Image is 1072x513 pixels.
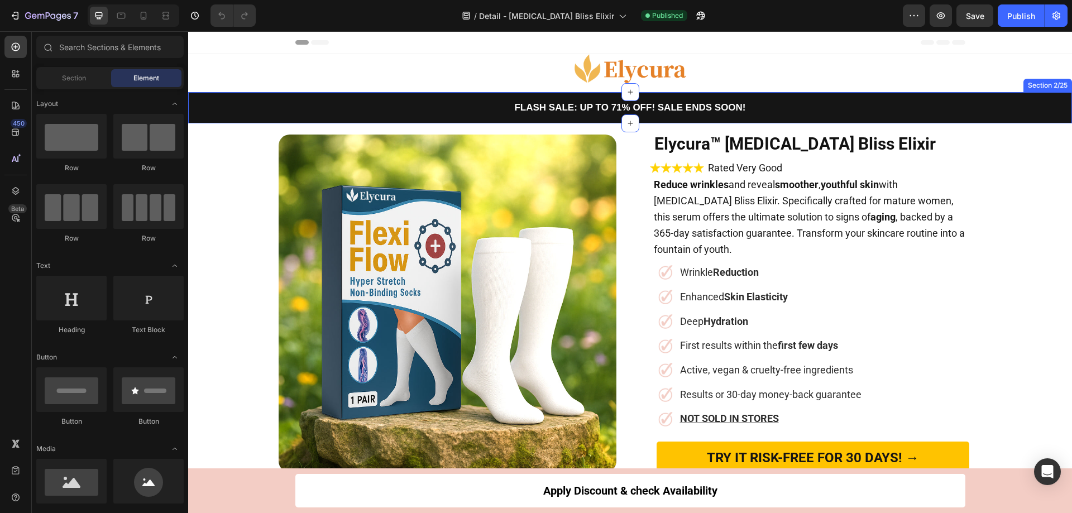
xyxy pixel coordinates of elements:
[1034,458,1061,485] div: Open Intercom Messenger
[536,260,600,271] strong: Skin Elasticity
[36,352,57,362] span: Button
[682,180,707,191] strong: aging
[966,11,984,21] span: Save
[62,73,86,83] span: Section
[210,4,256,27] div: Undo/Redo
[36,36,184,58] input: Search Sections & Elements
[492,235,571,247] span: Wrinkle
[492,357,673,369] span: Results or 30-day money-back guarantee
[113,163,184,173] div: Row
[326,71,557,81] strong: FLASH SALE: UP TO 71% OFF! SALE ENDS SOON!
[355,453,529,466] strong: Apply Discount & check Availability
[166,257,184,275] span: Toggle open
[466,147,777,224] span: and reveal , with [MEDICAL_DATA] Bliss Elixir. Specifically crafted for mature women, this serum ...
[73,9,78,22] p: 7
[652,11,683,21] span: Published
[479,10,614,22] span: Detail - [MEDICAL_DATA] Bliss Elixir
[492,381,591,393] u: NOT SOLD IN STORES
[188,31,1072,513] iframe: Design area
[998,4,1045,27] button: Publish
[587,147,630,159] strong: smoother
[36,444,56,454] span: Media
[633,147,691,159] strong: youthful skin
[470,283,485,298] img: gempages_578420484106879719-c3a5c9c2-3dde-4b0f-aa08-b40e95e76079.png
[520,131,594,142] span: Rated Very Good
[462,130,516,143] img: gempages_578420484106879719-04ba51e4-c23e-4f22-a5d0-e3827981f489.png
[515,284,560,296] strong: Hydration
[492,260,600,271] span: Enhanced
[470,258,485,273] img: gempages_578420484106879719-c3a5c9c2-3dde-4b0f-aa08-b40e95e76079.png
[113,325,184,335] div: Text Block
[470,234,485,248] img: gempages_578420484106879719-c3a5c9c2-3dde-4b0f-aa08-b40e95e76079.png
[107,443,777,476] a: Apply Discount & check Availability
[466,103,748,122] strong: Elycura™ [MEDICAL_DATA] Bliss Elixir
[36,325,107,335] div: Heading
[492,333,665,344] span: Active, vegan & cruelty-free ingredients
[166,440,184,458] span: Toggle open
[36,261,50,271] span: Text
[468,410,781,443] a: TRY IT RISK-FREE FOR 30 DAYS! →
[519,419,731,434] strong: TRY IT RISK-FREE FOR 30 DAYS! →
[8,204,27,213] div: Beta
[166,95,184,113] span: Toggle open
[4,4,83,27] button: 7
[133,73,159,83] span: Element
[590,308,650,320] strong: first few days
[1007,10,1035,22] div: Publish
[492,284,560,296] span: Deep
[36,163,107,173] div: Row
[466,147,540,159] strong: Reduce wrinkles
[470,308,485,322] img: gempages_578420484106879719-c3a5c9c2-3dde-4b0f-aa08-b40e95e76079.png
[113,233,184,243] div: Row
[837,49,882,59] div: Section 2/25
[166,348,184,366] span: Toggle open
[956,4,993,27] button: Save
[36,416,107,426] div: Button
[470,356,485,371] img: gempages_578420484106879719-c3a5c9c2-3dde-4b0f-aa08-b40e95e76079.png
[36,99,58,109] span: Layout
[470,332,485,346] img: gempages_578420484106879719-c3a5c9c2-3dde-4b0f-aa08-b40e95e76079.png
[525,235,571,247] strong: Reduction
[470,381,485,395] img: gempages_578420484106879719-c3a5c9c2-3dde-4b0f-aa08-b40e95e76079.png
[113,416,184,426] div: Button
[36,233,107,243] div: Row
[474,10,477,22] span: /
[11,119,27,128] div: 450
[492,308,650,320] span: First results within the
